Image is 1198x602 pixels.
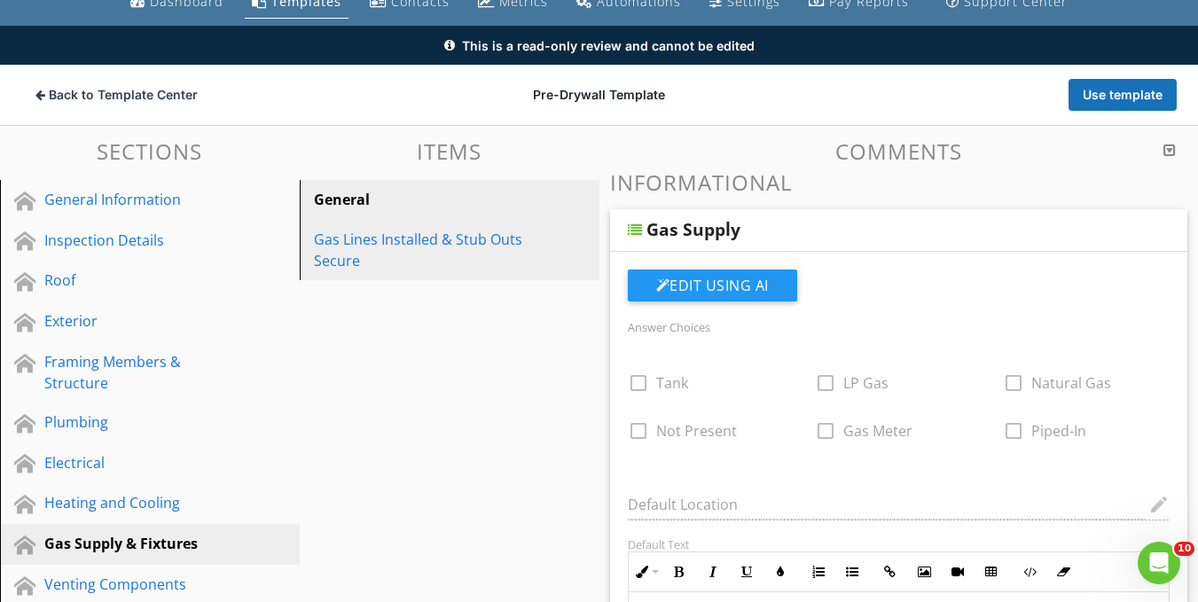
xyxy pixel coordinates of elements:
[44,452,215,473] div: Electrical
[44,574,215,595] div: Venting Components
[49,86,198,104] span: Back to Template Center
[406,86,791,104] div: Pre-Drywall Template
[44,533,215,554] div: Gas Supply & Fixtures
[21,79,212,111] button: Back to Template Center
[696,555,730,589] button: Italic (Ctrl+I)
[835,555,869,589] button: Unordered List
[941,555,975,589] button: Insert Video
[1046,555,1080,589] button: Clear Formatting
[975,555,1008,589] button: Insert Table
[662,555,696,589] button: Bold (Ctrl+B)
[44,270,215,291] div: Roof
[314,229,524,271] div: Gas Lines Installed & Stub Outs Secure
[44,189,215,210] div: General Information
[628,319,710,335] label: Answer Choices
[628,537,1171,551] div: Default Text
[610,170,1188,194] h3: Informational
[1174,542,1194,556] span: 10
[44,230,215,251] div: Inspection Details
[1013,555,1046,589] button: Code View
[300,139,599,163] h3: Items
[314,189,524,210] div: General
[610,139,1188,163] h3: Comments
[646,219,740,240] div: Gas Supply
[628,270,797,301] button: Edit Using AI
[1138,542,1180,584] iframe: Intercom live chat
[44,351,215,394] div: Framing Members & Structure
[1069,79,1177,111] button: Use template
[629,555,662,589] button: Inline Style
[763,555,797,589] button: Colors
[873,555,907,589] button: Insert Link (Ctrl+K)
[44,492,215,513] div: Heating and Cooling
[44,310,215,332] div: Exterior
[730,555,763,589] button: Underline (Ctrl+U)
[802,555,835,589] button: Ordered List
[44,411,215,433] div: Plumbing
[907,555,941,589] button: Insert Image (Ctrl+P)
